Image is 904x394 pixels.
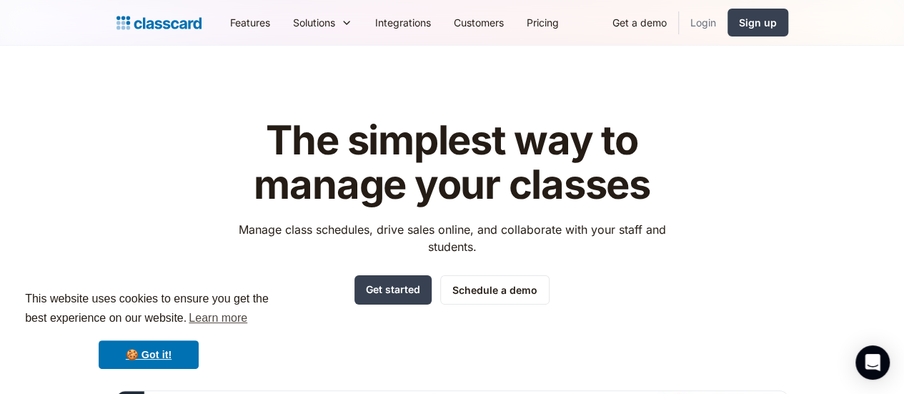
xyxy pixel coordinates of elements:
a: Integrations [364,6,442,39]
a: Get a demo [601,6,678,39]
a: Features [219,6,282,39]
div: Open Intercom Messenger [855,345,890,380]
h1: The simplest way to manage your classes [225,119,679,207]
a: Login [679,6,727,39]
a: learn more about cookies [187,307,249,329]
div: Solutions [282,6,364,39]
a: Schedule a demo [440,275,550,305]
a: home [116,13,202,33]
a: dismiss cookie message [99,340,199,369]
div: Solutions [293,15,335,30]
a: Sign up [727,9,788,36]
a: Customers [442,6,515,39]
a: Get started [354,275,432,305]
a: Pricing [515,6,570,39]
div: cookieconsent [11,277,286,383]
p: Manage class schedules, drive sales online, and collaborate with your staff and students. [225,221,679,255]
div: Sign up [739,15,777,30]
span: This website uses cookies to ensure you get the best experience on our website. [25,290,272,329]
